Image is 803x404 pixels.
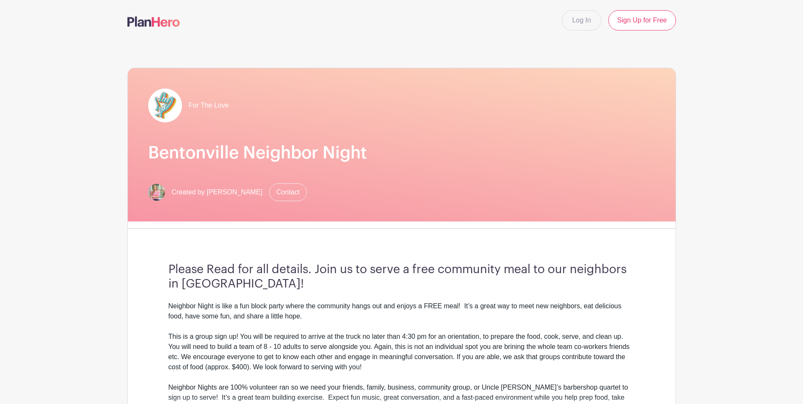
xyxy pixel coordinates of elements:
[148,143,655,163] h1: Bentonville Neighbor Night
[168,263,635,291] h3: Please Read for all details. Join us to serve a free community meal to our neighbors in [GEOGRAPH...
[172,187,262,197] span: Created by [PERSON_NAME]
[189,100,229,111] span: For The Love
[148,89,182,122] img: pageload-spinner.gif
[127,17,180,27] img: logo-507f7623f17ff9eddc593b1ce0a138ce2505c220e1c5a4e2b4648c50719b7d32.svg
[608,10,676,30] a: Sign Up for Free
[148,184,165,201] img: 2x2%20headshot.png
[269,183,307,201] a: Contact
[168,301,635,372] div: Neighbor Night is like a fun block party where the community hangs out and enjoys a FREE meal! It...
[562,10,602,30] a: Log In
